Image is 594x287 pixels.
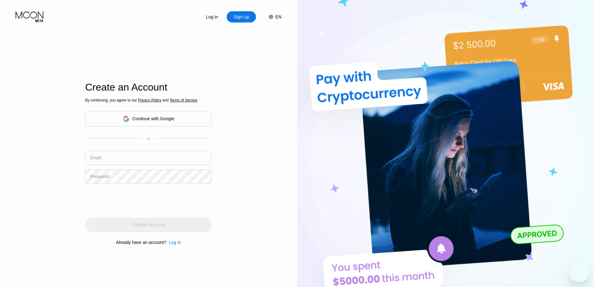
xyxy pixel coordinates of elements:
[167,240,181,245] div: Log In
[85,82,212,93] div: Create an Account
[85,188,180,213] iframe: reCAPTCHA
[85,98,212,102] div: By continuing, you agree to our
[169,240,181,245] div: Log In
[85,111,212,126] div: Continue with Google
[90,174,109,179] div: Password
[569,262,589,282] iframe: 启动消息传送窗口的按钮
[275,14,281,19] div: EN
[138,98,162,102] span: Privacy Policy
[133,116,174,121] div: Continue with Google
[116,240,167,245] div: Already have an account?
[161,98,170,102] span: and
[205,14,219,20] div: Log In
[147,136,150,141] div: or
[170,98,197,102] span: Terms of Service
[90,155,101,160] div: Email
[227,11,256,22] div: Sign Up
[262,11,281,22] div: EN
[197,11,227,22] div: Log In
[233,14,250,20] div: Sign Up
